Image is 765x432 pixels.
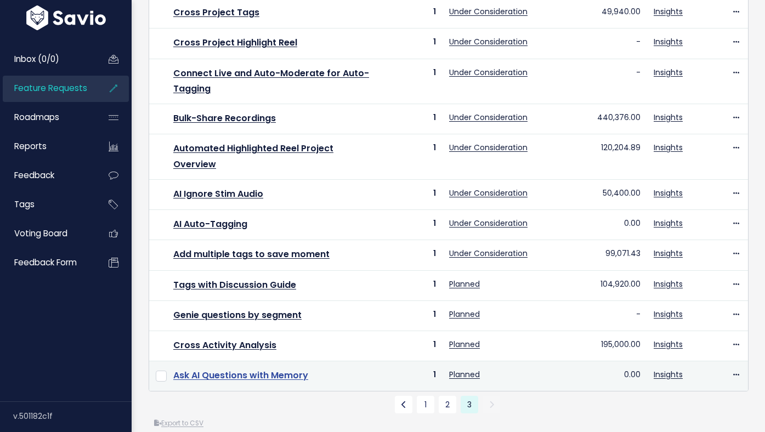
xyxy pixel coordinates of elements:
[449,36,528,47] a: Under Consideration
[173,339,276,351] a: Cross Activity Analysis
[449,369,480,380] a: Planned
[3,76,91,101] a: Feature Requests
[154,419,203,428] a: Export to CSV
[14,228,67,239] span: Voting Board
[654,142,683,153] a: Insights
[449,339,480,350] a: Planned
[654,6,683,17] a: Insights
[3,134,91,159] a: Reports
[449,112,528,123] a: Under Consideration
[547,59,647,104] td: -
[439,396,456,413] a: 2
[383,240,443,270] td: 1
[3,163,91,188] a: Feedback
[173,67,369,95] a: Connect Live and Auto-Moderate for Auto-Tagging
[383,59,443,104] td: 1
[173,309,302,321] a: Genie questions by segment
[24,5,109,30] img: logo-white.9d6f32f41409.svg
[383,180,443,210] td: 1
[383,331,443,361] td: 1
[383,104,443,134] td: 1
[449,67,528,78] a: Under Consideration
[654,309,683,320] a: Insights
[654,67,683,78] a: Insights
[173,112,276,124] a: Bulk-Share Recordings
[173,36,297,49] a: Cross Project Highlight Reel
[3,250,91,275] a: Feedback form
[654,248,683,259] a: Insights
[14,257,77,268] span: Feedback form
[547,270,647,300] td: 104,920.00
[383,270,443,300] td: 1
[449,218,528,229] a: Under Consideration
[449,187,528,198] a: Under Consideration
[173,142,333,170] a: Automated Highlighted Reel Project Overview
[547,210,647,240] td: 0.00
[383,361,443,391] td: 1
[654,339,683,350] a: Insights
[173,187,263,200] a: AI Ignore Stim Audio
[449,248,528,259] a: Under Consideration
[547,104,647,134] td: 440,376.00
[449,142,528,153] a: Under Consideration
[654,278,683,289] a: Insights
[461,396,478,413] span: 3
[547,29,647,59] td: -
[383,300,443,331] td: 1
[173,369,308,382] a: Ask AI Questions with Memory
[14,198,35,210] span: Tags
[547,134,647,180] td: 120,204.89
[383,134,443,180] td: 1
[417,396,434,413] a: 1
[14,82,87,94] span: Feature Requests
[654,36,683,47] a: Insights
[3,105,91,130] a: Roadmaps
[547,361,647,391] td: 0.00
[654,187,683,198] a: Insights
[14,140,47,152] span: Reports
[449,309,480,320] a: Planned
[3,47,91,72] a: Inbox (0/0)
[383,210,443,240] td: 1
[13,402,132,430] div: v.501182c1f
[173,278,296,291] a: Tags with Discussion Guide
[449,6,528,17] a: Under Consideration
[654,218,683,229] a: Insights
[547,300,647,331] td: -
[654,369,683,380] a: Insights
[383,29,443,59] td: 1
[449,278,480,289] a: Planned
[547,180,647,210] td: 50,400.00
[14,53,59,65] span: Inbox (0/0)
[3,221,91,246] a: Voting Board
[3,192,91,217] a: Tags
[547,331,647,361] td: 195,000.00
[14,111,59,123] span: Roadmaps
[173,6,259,19] a: Cross Project Tags
[173,218,247,230] a: AI Auto-Tagging
[14,169,54,181] span: Feedback
[173,248,330,260] a: Add multiple tags to save moment
[547,240,647,270] td: 99,071.43
[654,112,683,123] a: Insights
